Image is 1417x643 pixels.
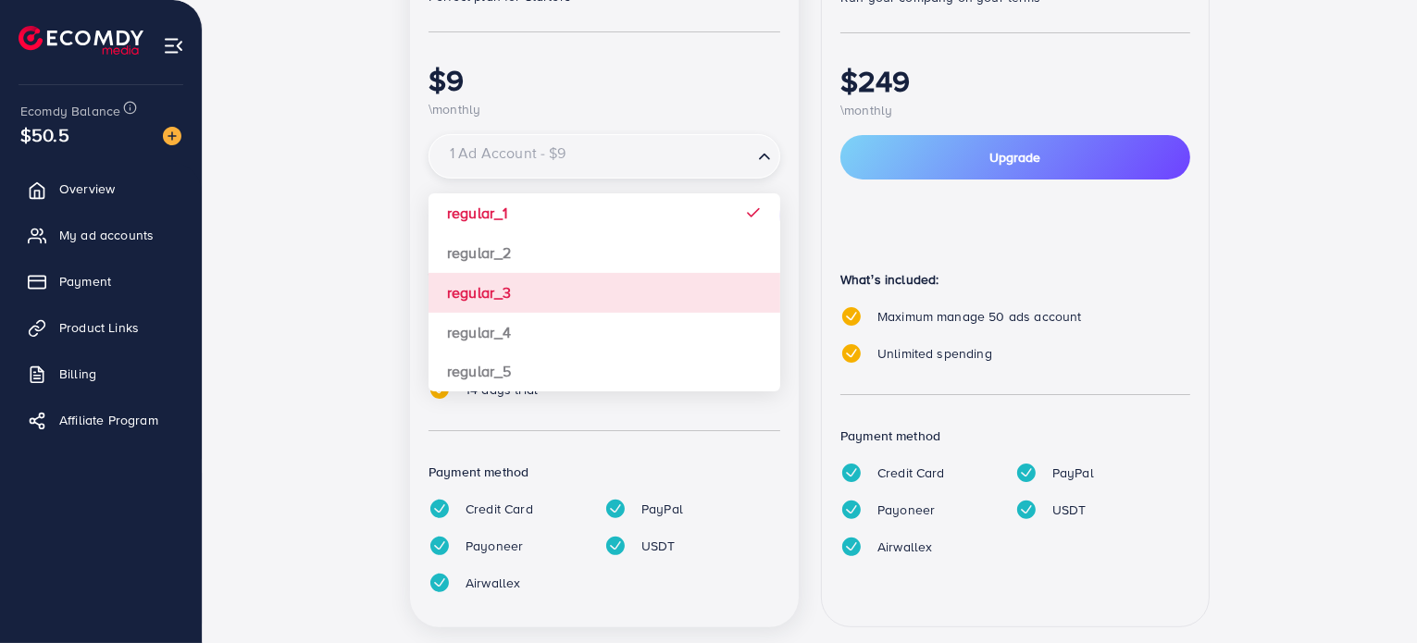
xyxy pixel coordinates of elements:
[877,499,935,521] p: Payoneer
[20,102,120,120] span: Ecomdy Balance
[840,499,863,521] img: tick
[447,203,507,223] strong: regular_1
[14,309,188,346] a: Product Links
[59,411,158,429] span: Affiliate Program
[877,307,1082,326] span: Maximum manage 50 ads account
[990,148,1041,167] span: Upgrade
[447,242,511,263] strong: regular_2
[466,535,523,557] p: Payoneer
[877,536,932,558] p: Airwallex
[19,26,143,55] img: logo
[446,140,570,167] span: 1 Ad Account - $9
[466,572,520,594] p: Airwallex
[840,342,863,365] img: tick
[429,535,451,557] img: tick
[429,461,780,483] p: Payment method
[429,378,451,401] img: tick
[429,498,451,520] img: tick
[14,216,188,253] a: My ad accounts
[641,535,676,557] p: USDT
[59,318,139,337] span: Product Links
[641,498,683,520] p: PayPal
[429,134,780,179] div: Search for option
[429,572,451,594] img: tick
[840,101,892,119] span: \monthly
[59,226,154,244] span: My ad accounts
[1013,79,1403,629] iframe: Chat
[59,272,111,291] span: Payment
[163,35,184,56] img: menu
[840,305,863,328] img: tick
[840,462,863,484] img: tick
[59,179,115,198] span: Overview
[14,170,188,207] a: Overview
[447,282,511,303] strong: regular_3
[840,63,1190,98] h1: $249
[840,135,1190,179] button: Upgrade
[604,498,627,520] img: tick
[14,263,188,300] a: Payment
[20,121,69,148] span: $50.5
[59,365,96,383] span: Billing
[466,498,533,520] p: Credit Card
[840,536,863,558] img: tick
[877,344,992,363] span: Unlimited spending
[604,535,627,557] img: tick
[14,355,188,392] a: Billing
[447,322,511,342] strong: regular_4
[429,100,480,118] span: \monthly
[447,361,511,381] strong: regular_5
[437,141,751,173] input: Search for option
[14,402,188,439] a: Affiliate Program
[840,268,1190,291] p: What’s included:
[163,127,181,145] img: image
[840,425,1190,447] p: Payment method
[877,462,945,484] p: Credit Card
[429,62,780,97] h1: $9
